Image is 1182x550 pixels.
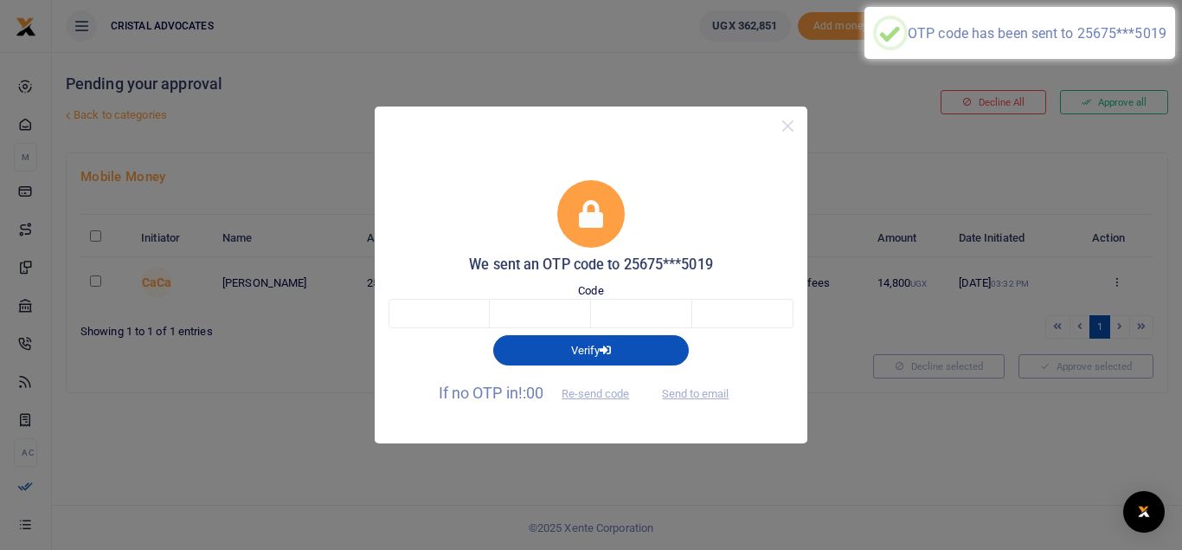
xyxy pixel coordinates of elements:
label: Code [578,282,603,300]
div: OTP code has been sent to 25675***5019 [908,25,1166,42]
button: Close [775,113,800,139]
span: !:00 [518,384,543,402]
span: If no OTP in [439,384,645,402]
div: Open Intercom Messenger [1123,491,1165,533]
button: Verify [493,335,689,365]
h5: We sent an OTP code to 25675***5019 [389,256,793,274]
